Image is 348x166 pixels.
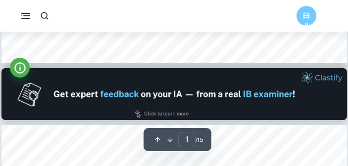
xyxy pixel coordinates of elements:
[297,6,316,26] button: 臼井
[301,10,312,21] h6: 臼井
[10,58,30,78] button: Info
[196,135,203,144] span: / 15
[1,68,347,120] img: Ad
